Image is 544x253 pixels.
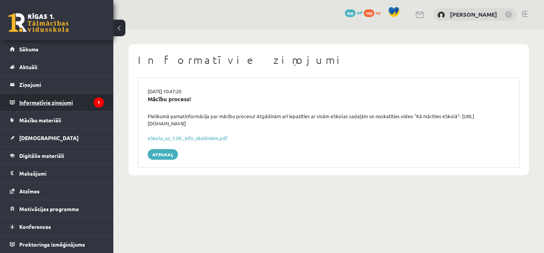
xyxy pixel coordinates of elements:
[10,218,104,235] a: Konferences
[357,9,363,15] span: mP
[10,165,104,182] a: Maksājumi
[10,58,104,76] a: Aktuāli
[10,40,104,58] a: Sākums
[10,147,104,164] a: Digitālie materiāli
[437,11,445,19] img: Anna Leibus
[148,95,510,103] div: Mācību process!
[10,236,104,253] a: Proktoringa izmēģinājums
[19,188,40,194] span: Atzīmes
[10,182,104,200] a: Atzīmes
[94,97,104,108] i: 1
[19,152,64,159] span: Digitālie materiāli
[345,9,355,17] span: 406
[376,9,380,15] span: xp
[345,9,363,15] a: 406 mP
[19,205,79,212] span: Motivācijas programma
[19,76,104,93] legend: Ziņojumi
[148,149,178,160] a: Atpakaļ
[19,94,104,111] legend: Informatīvie ziņojumi
[364,9,384,15] a: 100 xp
[19,117,61,123] span: Mācību materiāli
[142,113,515,127] div: Pielikumā pamatinformācija par mācību procesu! Atgādinām arī iepazīties ar visām eSkolas sadaļām ...
[19,241,85,248] span: Proktoringa izmēģinājums
[10,76,104,93] a: Ziņojumi
[19,134,79,141] span: [DEMOGRAPHIC_DATA]
[19,223,51,230] span: Konferences
[10,129,104,147] a: [DEMOGRAPHIC_DATA]
[19,46,39,52] span: Sākums
[8,13,69,32] a: Rīgas 1. Tālmācības vidusskola
[19,63,37,70] span: Aktuāli
[148,135,227,141] a: eSkola_uz_1.09._info_skolēniem.pdf
[10,200,104,218] a: Motivācijas programma
[450,11,497,18] a: [PERSON_NAME]
[10,94,104,111] a: Informatīvie ziņojumi1
[138,54,519,66] h1: Informatīvie ziņojumi
[10,111,104,129] a: Mācību materiāli
[19,165,104,182] legend: Maksājumi
[364,9,374,17] span: 100
[142,88,515,95] div: [DATE] 10:47:20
